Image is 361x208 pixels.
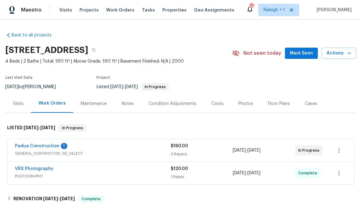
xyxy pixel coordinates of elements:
div: Floor Plans [268,101,290,107]
div: by [PERSON_NAME] [5,83,63,91]
a: VRX Photography [15,167,53,171]
span: [DATE] [247,148,260,153]
div: 1 Repair [171,174,233,180]
span: [DATE] [110,85,123,89]
div: RENOVATION [DATE]-[DATE]Complete [5,191,356,206]
div: Photos [238,101,253,107]
div: Maintenance [81,101,107,107]
span: 4 Beds | 2 Baths | Total: 1911 ft² | Above Grade: 1911 ft² | Basement Finished: N/A | 2000 [5,58,232,64]
div: 59 [249,4,254,10]
div: 3 Repairs [171,151,233,157]
button: Actions [322,48,356,59]
span: Projects [79,7,99,13]
div: Work Orders [38,100,66,106]
h6: LISTED [7,124,55,132]
span: - [233,147,260,154]
div: Costs [211,101,223,107]
span: Properties [162,7,187,13]
h6: RENOVATION [13,195,75,203]
span: Geo Assignments [194,7,234,13]
span: - [24,125,55,130]
span: PHOTOGRAPHY [15,173,171,179]
span: [DATE] [40,125,55,130]
span: Listed [97,85,169,89]
h2: [STREET_ADDRESS] [5,47,88,53]
span: Mark Seen [290,50,313,57]
span: $120.00 [171,167,188,171]
span: Visits [59,7,72,13]
div: 1 [61,143,67,149]
span: [PERSON_NAME] [314,7,352,13]
span: [DATE] [125,85,138,89]
span: Not seen today [243,50,281,56]
span: [DATE] [233,171,246,175]
a: Back to all projects [5,32,65,38]
span: [DATE] [5,85,18,89]
span: Work Orders [106,7,134,13]
span: Actions [327,50,351,57]
span: In Progress [142,85,168,89]
span: $160.00 [171,144,188,148]
span: - [110,85,138,89]
div: Visits [13,101,24,107]
div: Condition Adjustments [149,101,196,107]
span: Last Visit Date [5,76,33,79]
div: Notes [122,101,134,107]
span: Maestro [21,7,42,13]
button: Copy Address [88,45,99,56]
span: Tasks [142,8,155,12]
span: - [233,170,260,176]
span: In Progress [298,147,322,154]
div: LISTED [DATE]-[DATE]In Progress [5,118,356,138]
span: Complete [298,170,320,176]
span: [DATE] [43,196,58,201]
span: [DATE] [247,171,260,175]
span: - [43,196,75,201]
button: Mark Seen [285,48,318,59]
div: Cases [305,101,317,107]
span: [DATE] [24,125,38,130]
span: Raleigh + 1 [264,7,285,13]
span: Complete [79,196,103,202]
span: [DATE] [233,148,246,153]
a: Padua Construction [15,144,59,148]
span: Project [97,76,110,79]
span: [DATE] [60,196,75,201]
span: In Progress [60,125,86,131]
span: GENERAL_CONTRACTOR, OD_SELECT [15,150,171,157]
